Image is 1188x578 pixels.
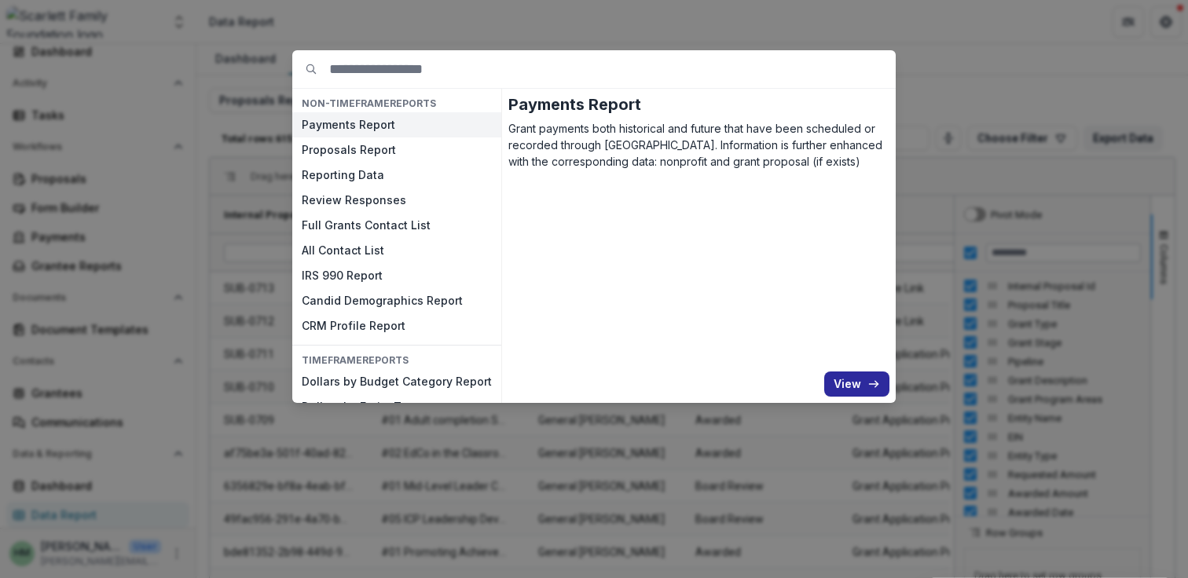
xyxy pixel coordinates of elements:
button: All Contact List [292,238,501,263]
h4: NON-TIMEFRAME Reports [292,95,501,112]
button: Dollars by Budget Category Report [292,370,501,395]
button: View [824,371,889,397]
button: CRM Profile Report [292,313,501,338]
p: Grant payments both historical and future that have been scheduled or recorded through [GEOGRAPHI... [508,120,889,170]
button: Review Responses [292,188,501,213]
button: Proposals Report [292,137,501,163]
button: Payments Report [292,112,501,137]
h4: TIMEFRAME Reports [292,352,501,369]
button: Full Grants Contact List [292,213,501,238]
button: Candid Demographics Report [292,288,501,313]
button: IRS 990 Report [292,263,501,288]
button: Reporting Data [292,163,501,188]
button: Dollars by Entity Tags [292,395,501,420]
h2: Payments Report [508,95,889,114]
